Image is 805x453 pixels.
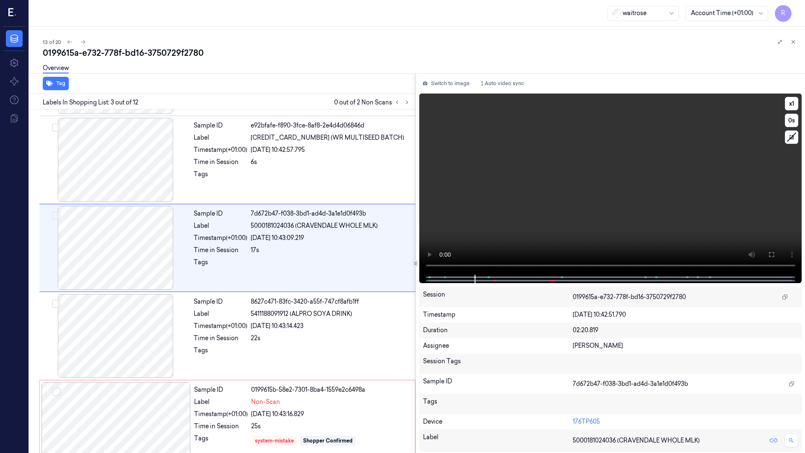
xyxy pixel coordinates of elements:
[573,310,798,319] div: [DATE] 10:42:51.790
[423,310,573,319] div: Timestamp
[194,170,247,183] div: Tags
[194,422,248,431] div: Time in Session
[423,433,573,448] div: Label
[573,380,688,388] span: 7d672b47-f038-3bd1-ad4d-3a1e1d0f493b
[194,310,247,318] div: Label
[785,114,798,127] button: 0s
[573,326,798,335] div: 02:20.819
[251,158,410,167] div: 6s
[334,97,412,107] span: 0 out of 2 Non Scans
[194,121,247,130] div: Sample ID
[255,437,294,445] div: system-mistake
[419,77,473,90] button: Switch to image
[194,297,247,306] div: Sample ID
[251,398,280,406] span: Non-Scan
[251,297,410,306] div: 8627c471-83fc-3420-a55f-747cf8afb1ff
[194,158,247,167] div: Time in Session
[43,77,69,90] button: Tag
[194,398,248,406] div: Label
[194,434,248,448] div: Tags
[423,397,573,411] div: Tags
[775,5,792,22] button: R
[194,246,247,255] div: Time in Session
[194,410,248,419] div: Timestamp (+01:00)
[573,417,798,426] div: 176TP605
[194,133,247,142] div: Label
[573,436,700,445] span: 5000181024036 (CRAVENDALE WHOLE MLK)
[573,293,686,302] span: 0199615a-e732-778f-bd16-3750729f2780
[194,322,247,331] div: Timestamp (+01:00)
[251,133,404,142] span: [CREDIT_CARD_NUMBER] (WR MULTISEED BATCH)
[423,341,573,350] div: Assignee
[251,410,410,419] div: [DATE] 10:43:16.829
[251,221,378,230] span: 5000181024036 (CRAVENDALE WHOLE MLK)
[43,64,69,73] a: Overview
[194,146,247,154] div: Timestamp (+01:00)
[194,209,247,218] div: Sample ID
[194,234,247,242] div: Timestamp (+01:00)
[43,98,138,107] span: Labels In Shopping List: 3 out of 12
[251,385,410,394] div: 0199615b-58e2-7301-8ba4-1559e2c6498a
[423,357,573,370] div: Session Tags
[194,385,248,394] div: Sample ID
[52,388,61,396] button: Select row
[303,437,353,445] div: Shopper Confirmed
[43,39,61,46] span: 13 of 20
[251,422,410,431] div: 25s
[194,346,247,359] div: Tags
[194,221,247,230] div: Label
[194,334,247,343] div: Time in Session
[251,146,410,154] div: [DATE] 10:42:57.795
[251,310,352,318] span: 5411188091912 (ALPRO SOYA DRINK)
[251,246,410,255] div: 17s
[573,341,798,350] div: [PERSON_NAME]
[251,322,410,331] div: [DATE] 10:43:14.423
[194,258,247,271] div: Tags
[52,299,60,308] button: Select row
[423,417,573,426] div: Device
[52,211,60,220] button: Select row
[476,77,527,90] button: Auto video sync
[785,97,798,110] button: x1
[251,209,410,218] div: 7d672b47-f038-3bd1-ad4d-3a1e1d0f493b
[423,377,573,391] div: Sample ID
[52,123,60,132] button: Select row
[251,334,410,343] div: 22s
[251,234,410,242] div: [DATE] 10:43:09.219
[251,121,410,130] div: e92bfafe-f890-3fce-8af8-2e4d4d06846d
[43,47,798,59] div: 0199615a-e732-778f-bd16-3750729f2780
[423,290,573,304] div: Session
[423,326,573,335] div: Duration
